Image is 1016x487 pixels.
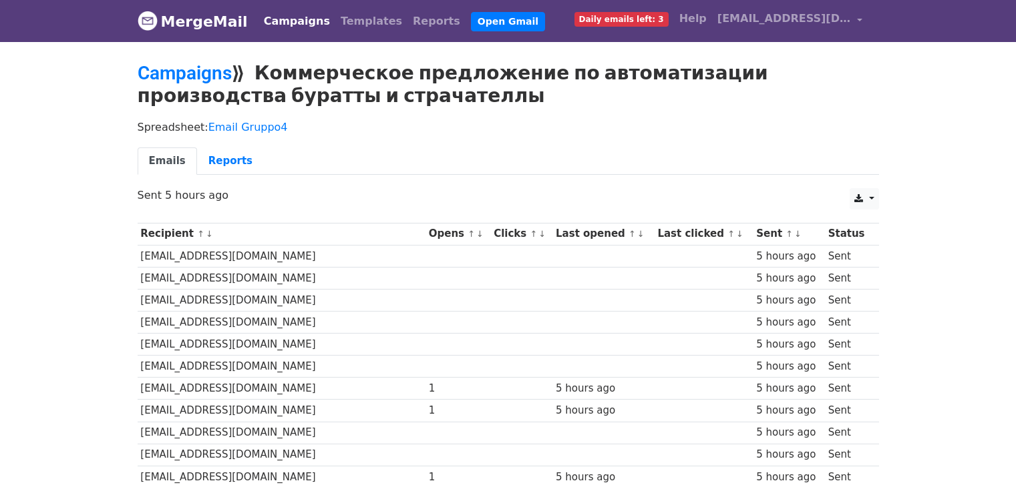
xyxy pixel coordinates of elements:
td: [EMAIL_ADDRESS][DOMAIN_NAME] [138,312,426,334]
a: MergeMail [138,7,248,35]
a: ↓ [637,229,645,239]
td: [EMAIL_ADDRESS][DOMAIN_NAME] [138,356,426,378]
td: Sent [825,267,872,289]
td: [EMAIL_ADDRESS][DOMAIN_NAME] [138,378,426,400]
div: 5 hours ago [756,359,822,374]
th: Sent [753,223,824,245]
td: [EMAIL_ADDRESS][DOMAIN_NAME] [138,422,426,444]
a: ↑ [468,229,475,239]
a: ↑ [727,229,735,239]
a: Open Gmail [471,12,545,31]
td: Sent [825,312,872,334]
div: 5 hours ago [756,403,822,418]
td: Sent [825,245,872,267]
div: 1 [429,403,488,418]
div: 5 hours ago [556,381,651,396]
th: Status [825,223,872,245]
div: 5 hours ago [756,249,822,264]
a: ↓ [736,229,743,239]
a: ↑ [629,229,636,239]
a: Reports [197,147,264,175]
td: Sent [825,400,872,422]
div: 5 hours ago [756,425,822,440]
td: [EMAIL_ADDRESS][DOMAIN_NAME] [138,334,426,356]
a: Campaigns [259,8,335,35]
td: Sent [825,444,872,466]
td: Sent [825,289,872,311]
a: ↓ [206,229,213,239]
a: Reports [407,8,466,35]
a: [EMAIL_ADDRESS][DOMAIN_NAME] [712,5,868,37]
td: [EMAIL_ADDRESS][DOMAIN_NAME] [138,444,426,466]
div: 1 [429,381,488,396]
a: ↑ [197,229,204,239]
a: ↑ [530,229,537,239]
div: 5 hours ago [756,271,822,286]
a: Help [674,5,712,32]
div: Widget chat [949,423,1016,487]
p: Spreadsheet: [138,120,879,134]
td: [EMAIL_ADDRESS][DOMAIN_NAME] [138,267,426,289]
div: 5 hours ago [756,447,822,462]
a: Campaigns [138,62,232,84]
a: ↓ [538,229,546,239]
th: Last clicked [655,223,753,245]
div: 5 hours ago [756,381,822,396]
td: Sent [825,334,872,356]
td: [EMAIL_ADDRESS][DOMAIN_NAME] [138,245,426,267]
a: ↑ [786,229,793,239]
iframe: Chat Widget [949,423,1016,487]
a: ↓ [476,229,484,239]
span: Daily emails left: 3 [574,12,669,27]
a: Email Gruppo4 [208,121,288,133]
th: Clicks [490,223,552,245]
h2: ⟫ Коммерческое предложение по автоматизации производства буратты и страчателлы [138,62,879,107]
div: 5 hours ago [756,315,822,330]
th: Opens [426,223,490,245]
div: 5 hours ago [556,470,651,485]
img: MergeMail logo [138,11,158,31]
div: 1 [429,470,488,485]
div: 5 hours ago [756,470,822,485]
th: Last opened [552,223,654,245]
td: [EMAIL_ADDRESS][DOMAIN_NAME] [138,289,426,311]
div: 5 hours ago [756,293,822,308]
div: 5 hours ago [556,403,651,418]
a: Daily emails left: 3 [569,5,674,32]
a: Templates [335,8,407,35]
td: Sent [825,378,872,400]
p: Sent 5 hours ago [138,188,879,202]
div: 5 hours ago [756,337,822,352]
th: Recipient [138,223,426,245]
a: Emails [138,147,197,175]
td: [EMAIL_ADDRESS][DOMAIN_NAME] [138,400,426,422]
td: Sent [825,422,872,444]
span: [EMAIL_ADDRESS][DOMAIN_NAME] [717,11,851,27]
td: Sent [825,356,872,378]
a: ↓ [794,229,802,239]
